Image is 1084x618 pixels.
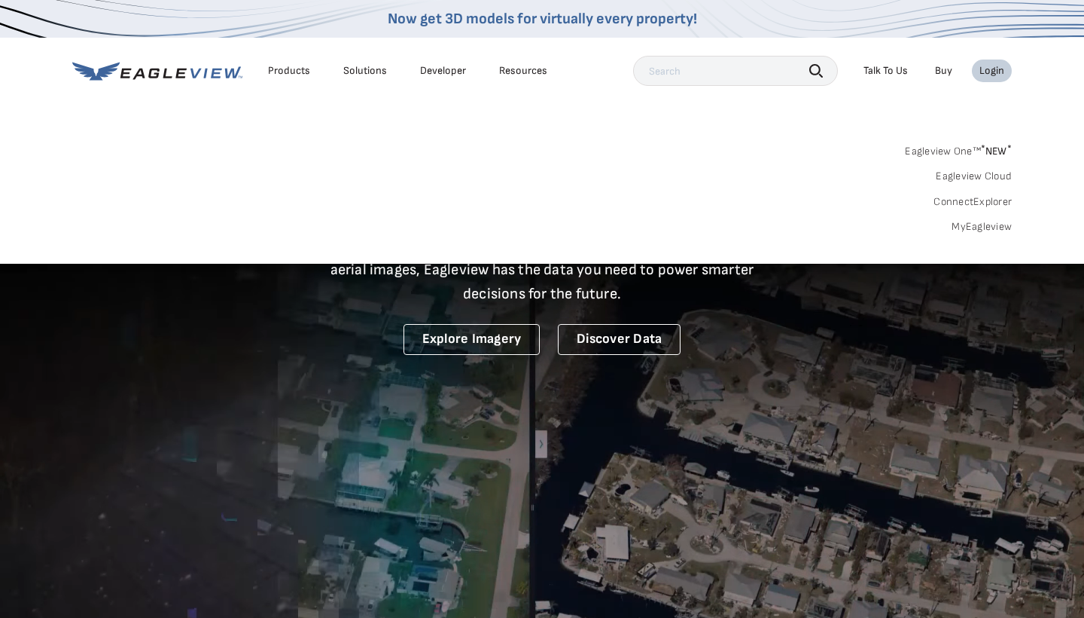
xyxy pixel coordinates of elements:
a: ConnectExplorer [933,195,1012,209]
div: Login [979,64,1004,78]
a: Buy [935,64,952,78]
span: NEW [981,145,1012,158]
div: Solutions [343,64,387,78]
a: Eagleview One™*NEW* [905,140,1012,158]
a: Explore Imagery [403,324,540,355]
div: Talk To Us [863,64,908,78]
a: Now get 3D models for virtually every property! [388,10,697,28]
p: A new era starts here. Built on more than 3.5 billion high-resolution aerial images, Eagleview ha... [312,234,772,306]
a: Discover Data [558,324,681,355]
a: MyEagleview [952,220,1012,234]
input: Search [633,56,838,86]
div: Resources [499,64,547,78]
a: Developer [420,64,466,78]
div: Products [268,64,310,78]
a: Eagleview Cloud [936,170,1012,183]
